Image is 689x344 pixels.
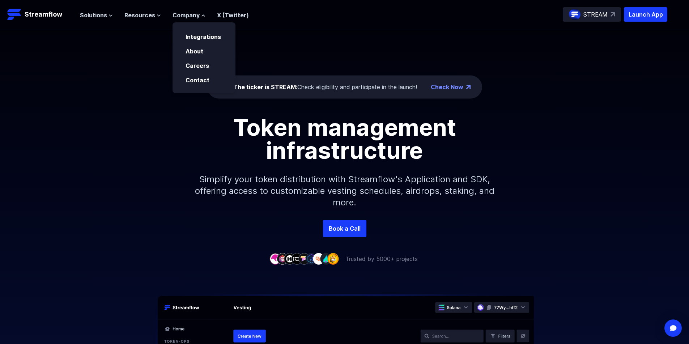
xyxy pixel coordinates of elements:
button: Resources [124,11,161,19]
img: company-5 [298,253,310,264]
img: company-8 [320,253,332,264]
span: Resources [124,11,155,19]
span: The ticker is STREAM: [233,83,297,91]
img: Streamflow Logo [7,7,22,22]
a: X (Twitter) [217,12,249,19]
img: company-1 [269,253,281,264]
a: Check Now [431,83,463,91]
img: top-right-arrow.png [466,85,471,89]
img: company-9 [327,253,339,264]
button: Launch App [624,7,667,22]
span: Company [173,11,200,19]
img: company-4 [291,253,303,264]
p: Simplify your token distribution with Streamflow's Application and SDK, offering access to custom... [189,162,500,220]
img: streamflow-logo-circle.png [569,9,580,20]
a: Contact [186,77,209,84]
div: Open Intercom Messenger [664,319,682,337]
button: Company [173,11,205,19]
a: STREAM [563,7,621,22]
a: Integrations [186,33,221,40]
img: company-3 [284,253,295,264]
img: company-6 [306,253,317,264]
img: top-right-arrow.svg [611,12,615,17]
a: About [186,48,203,55]
img: company-2 [277,253,288,264]
h1: Token management infrastructure [182,116,507,162]
a: Streamflow [7,7,73,22]
span: Solutions [80,11,107,19]
a: Book a Call [323,220,366,237]
p: Streamflow [25,9,62,19]
p: Trusted by 5000+ projects [345,254,418,263]
img: company-7 [313,253,324,264]
div: Check eligibility and participate in the launch! [233,83,417,91]
a: Careers [186,62,209,69]
p: STREAM [583,10,608,19]
button: Solutions [80,11,113,19]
